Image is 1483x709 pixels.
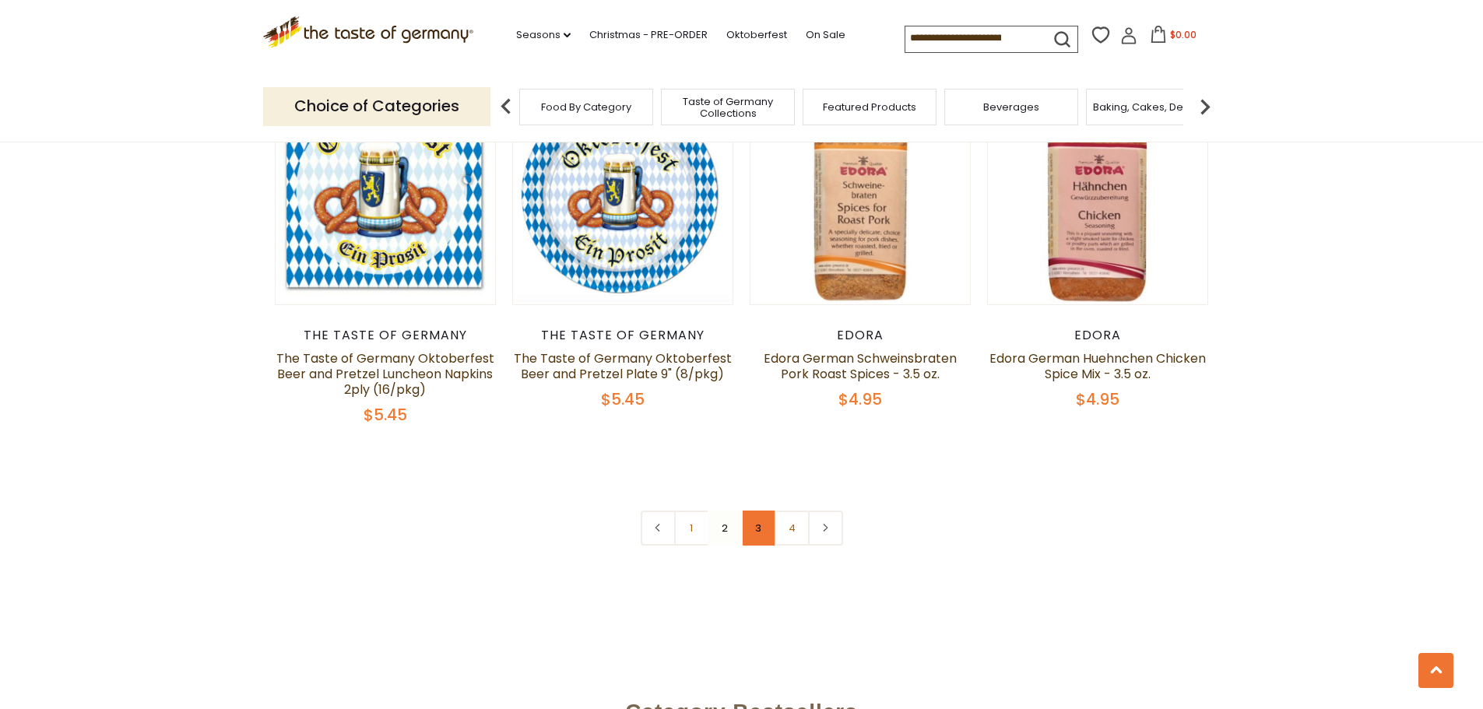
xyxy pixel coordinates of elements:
p: Choice of Categories [263,87,490,125]
a: Christmas - PRE-ORDER [589,26,708,44]
a: Oktoberfest [726,26,787,44]
span: $5.45 [364,404,407,426]
div: The Taste of Germany [275,328,497,343]
span: $4.95 [1076,388,1119,410]
a: 4 [775,511,810,546]
a: The Taste of Germany Oktoberfest Beer and Pretzel Luncheon Napkins 2ply (16/pkg) [276,349,494,398]
div: The Taste of Germany [512,328,734,343]
img: previous arrow [490,91,522,122]
div: Edora [750,328,972,343]
a: 1 [674,511,709,546]
a: Edora German Schweinsbraten Pork Roast Spices - 3.5 oz. [764,349,957,383]
a: Edora German Huehnchen Chicken Spice Mix - 3.5 oz. [989,349,1206,383]
a: 3 [741,511,776,546]
button: $0.00 [1140,26,1207,49]
span: $4.95 [838,388,882,410]
div: Edora [987,328,1209,343]
img: The Taste of Germany Oktoberfest Beer and Pretzel Luncheon Napkins 2ply (16/pkg) [276,84,496,303]
a: Food By Category [541,101,631,113]
span: $0.00 [1170,28,1197,41]
a: Beverages [983,101,1039,113]
img: Edora German Huehnchen Chicken Spice Mix - 3.5 oz. [988,84,1208,304]
img: next arrow [1190,91,1221,122]
a: Seasons [516,26,571,44]
a: The Taste of Germany Oktoberfest Beer and Pretzel Plate 9" (8/pkg) [514,349,732,383]
span: $5.45 [601,388,645,410]
a: Featured Products [823,101,916,113]
img: Edora German Schweinsbraten Pork Roast Spices - 3.5 oz. [750,84,971,304]
a: On Sale [806,26,845,44]
img: The Taste of Germany Oktoberfest Beer and Pretzel Plate 9" (8/pkg) [513,84,733,303]
a: Taste of Germany Collections [666,96,790,119]
a: Baking, Cakes, Desserts [1093,101,1214,113]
